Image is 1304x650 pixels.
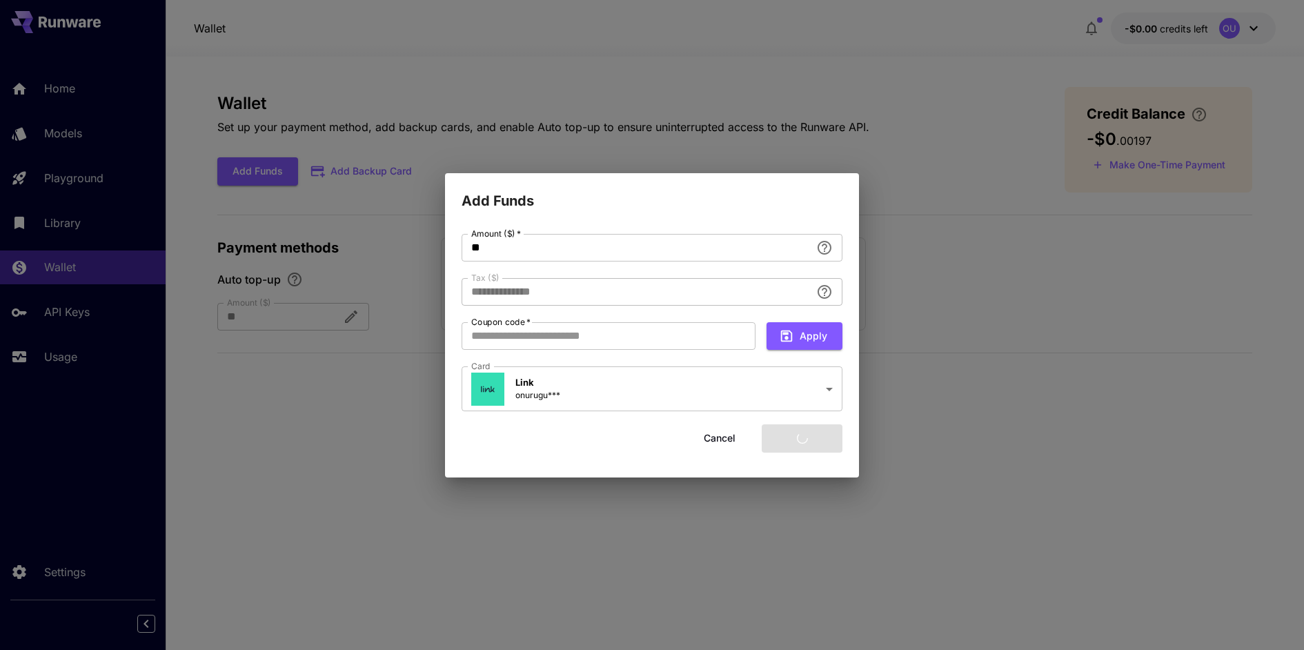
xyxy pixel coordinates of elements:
label: Amount ($) [471,228,521,239]
h2: Add Funds [445,173,859,212]
label: Tax ($) [471,272,500,284]
button: Cancel [689,424,751,453]
button: Apply [767,322,842,351]
label: Card [471,360,491,372]
p: Link [515,376,560,390]
label: Coupon code [471,316,531,328]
